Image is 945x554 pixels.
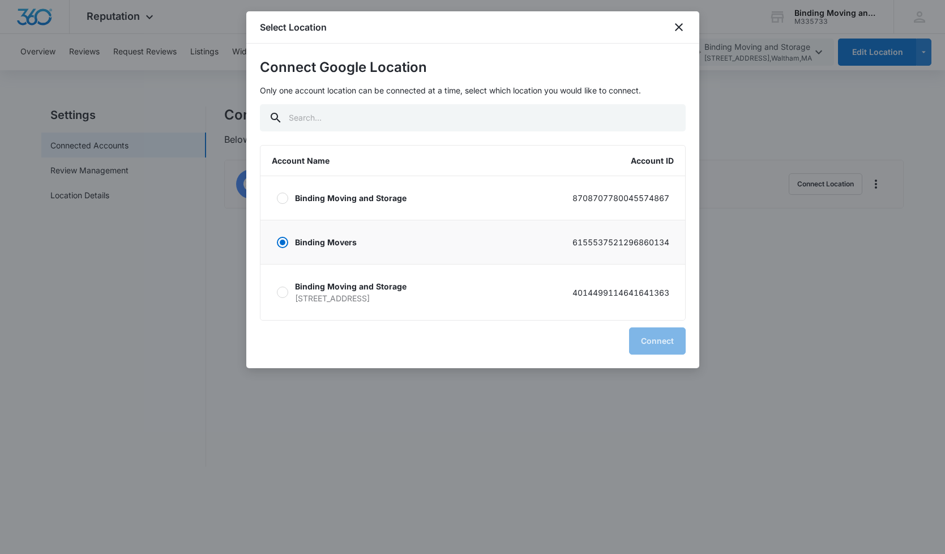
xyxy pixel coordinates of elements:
p: Binding Moving and Storage [295,192,407,204]
p: 6155537521296860134 [572,236,669,248]
p: Binding Movers [295,236,357,248]
button: close [672,20,686,34]
p: [STREET_ADDRESS] [295,292,407,304]
h4: Connect Google Location [260,57,686,78]
h1: Select Location [260,20,327,34]
p: Account ID [631,155,674,167]
p: 8708707780045574867 [572,192,669,204]
p: Binding Moving and Storage [295,280,407,292]
p: Only one account location can be connected at a time, select which location you would like to con... [260,84,686,96]
input: Search... [260,104,686,131]
p: 4014499114641641363 [572,287,669,299]
p: Account Name [272,155,330,167]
